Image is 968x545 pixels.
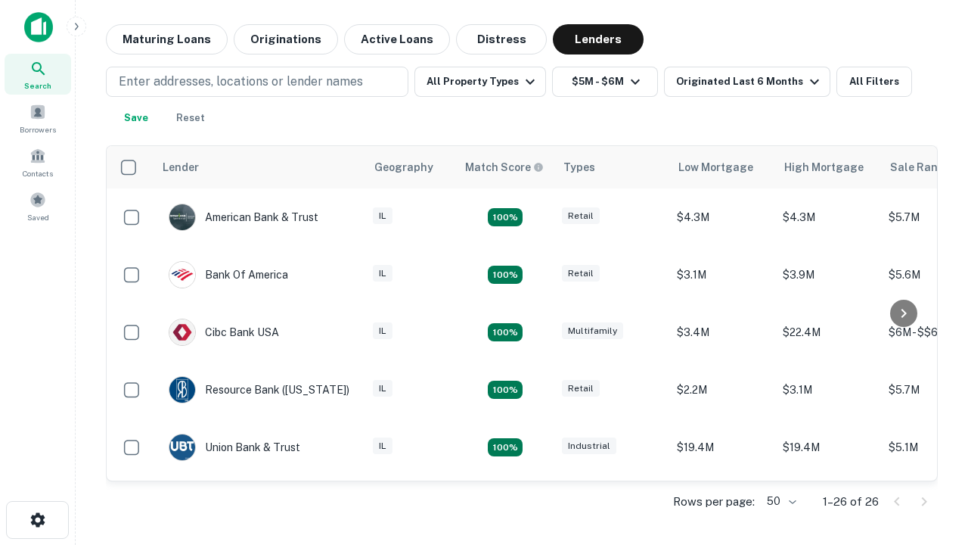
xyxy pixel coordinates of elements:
[106,67,408,97] button: Enter addresses, locations or lender names
[563,158,595,176] div: Types
[553,24,644,54] button: Lenders
[775,476,881,534] td: $4M
[169,262,195,288] img: picture
[169,377,195,403] img: picture
[5,185,71,226] a: Saved
[169,376,349,403] div: Resource Bank ([US_STATE])
[166,103,215,133] button: Reset
[669,146,775,188] th: Low Mortgage
[169,434,195,460] img: picture
[234,24,338,54] button: Originations
[562,322,623,340] div: Multifamily
[775,188,881,246] td: $4.3M
[669,246,775,304] td: $3.1M
[456,24,547,54] button: Distress
[823,493,879,511] p: 1–26 of 26
[414,67,546,97] button: All Property Types
[27,211,49,223] span: Saved
[488,323,523,341] div: Matching Properties: 4, hasApolloMatch: undefined
[112,103,160,133] button: Save your search to get updates of matches that match your search criteria.
[669,188,775,246] td: $4.3M
[5,98,71,139] a: Borrowers
[374,158,433,176] div: Geography
[169,204,318,231] div: American Bank & Trust
[775,146,881,188] th: High Mortgage
[562,438,616,455] div: Industrial
[106,24,228,54] button: Maturing Loans
[676,73,824,91] div: Originated Last 6 Months
[775,419,881,476] td: $19.4M
[562,380,600,397] div: Retail
[554,146,669,188] th: Types
[488,208,523,226] div: Matching Properties: 7, hasApolloMatch: undefined
[892,375,968,448] iframe: Chat Widget
[775,304,881,361] td: $22.4M
[20,123,56,135] span: Borrowers
[23,167,53,179] span: Contacts
[119,73,363,91] p: Enter addresses, locations or lender names
[775,361,881,419] td: $3.1M
[669,419,775,476] td: $19.4M
[669,476,775,534] td: $4M
[5,54,71,95] a: Search
[562,207,600,225] div: Retail
[465,159,544,176] div: Capitalize uses an advanced AI algorithm to match your search with the best lender. The match sco...
[154,146,365,188] th: Lender
[169,261,288,288] div: Bank Of America
[344,24,450,54] button: Active Loans
[488,381,523,399] div: Matching Properties: 4, hasApolloMatch: undefined
[24,12,53,42] img: capitalize-icon.png
[836,67,912,97] button: All Filters
[562,265,600,282] div: Retail
[784,158,864,176] div: High Mortgage
[373,322,392,340] div: IL
[669,361,775,419] td: $2.2M
[373,265,392,282] div: IL
[163,158,199,176] div: Lender
[669,304,775,361] td: $3.4M
[373,207,392,225] div: IL
[169,319,279,346] div: Cibc Bank USA
[465,159,541,176] h6: Match Score
[373,380,392,397] div: IL
[169,319,195,345] img: picture
[5,142,71,182] a: Contacts
[673,493,755,511] p: Rows per page:
[169,434,300,461] div: Union Bank & Trust
[24,79,51,92] span: Search
[365,146,456,188] th: Geography
[169,204,195,230] img: picture
[456,146,554,188] th: Capitalize uses an advanced AI algorithm to match your search with the best lender. The match sco...
[488,266,523,284] div: Matching Properties: 4, hasApolloMatch: undefined
[761,490,799,512] div: 50
[373,438,392,455] div: IL
[664,67,830,97] button: Originated Last 6 Months
[678,158,753,176] div: Low Mortgage
[775,246,881,304] td: $3.9M
[552,67,658,97] button: $5M - $6M
[488,438,523,456] div: Matching Properties: 4, hasApolloMatch: undefined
